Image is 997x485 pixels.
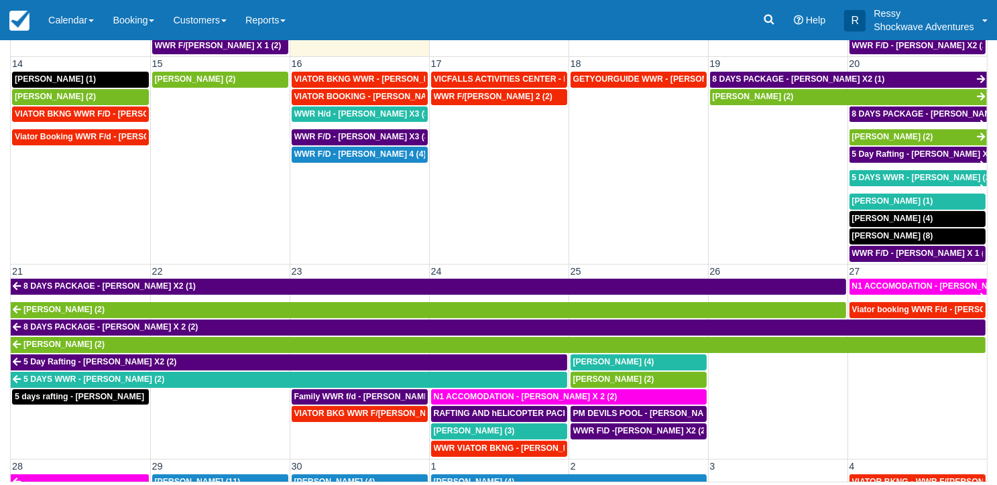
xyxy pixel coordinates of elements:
span: 18 [569,58,583,69]
span: 25 [569,266,583,277]
span: 14 [11,58,24,69]
a: WWR F/[PERSON_NAME] 2 (2) [431,89,567,105]
span: [PERSON_NAME] (2) [23,305,105,314]
a: [PERSON_NAME] (2) [849,129,988,145]
span: PM DEVILS POOL - [PERSON_NAME] X 2 (2) [573,409,746,418]
a: WWR F\D -[PERSON_NAME] X2 (2) [571,423,707,439]
span: 22 [151,266,164,277]
p: Ressy [874,7,974,20]
span: [PERSON_NAME] (1) [15,74,96,84]
span: 29 [151,461,164,472]
a: Family WWR f/d - [PERSON_NAME] X 4 (4) [292,389,428,405]
span: [PERSON_NAME] (2) [23,340,105,349]
a: WWR F/[PERSON_NAME] X 1 (2) [152,38,288,54]
a: [PERSON_NAME] (2) [571,372,707,388]
span: 4 [848,461,856,472]
a: [PERSON_NAME] (2) [710,89,988,105]
span: Help [806,15,826,25]
span: [PERSON_NAME] (1) [852,196,933,206]
a: N1 ACCOMODATION - [PERSON_NAME] X 2 (2) [849,279,988,295]
span: VIATOR BOOKING - [PERSON_NAME] X 4 (4) [294,92,469,101]
span: 16 [290,58,304,69]
span: 21 [11,266,24,277]
a: [PERSON_NAME] (3) [431,423,567,439]
span: 5 Day Rafting - [PERSON_NAME] X2 (2) [23,357,176,366]
span: 2 [569,461,577,472]
span: 26 [709,266,722,277]
span: 23 [290,266,304,277]
span: WWR F/D - [PERSON_NAME] X 1 (1) [852,249,992,258]
span: [PERSON_NAME] (2) [852,132,933,141]
a: [PERSON_NAME] (4) [849,211,986,227]
span: VIATOR BKG WWR F/[PERSON_NAME] [PERSON_NAME] 2 (2) [294,409,538,418]
a: VIATOR BKG WWR F/[PERSON_NAME] [PERSON_NAME] 2 (2) [292,406,428,422]
a: WWR F/D - [PERSON_NAME] X 1 (1) [849,246,986,262]
a: WWR H/d - [PERSON_NAME] X3 (3) [292,107,428,123]
span: Viator Booking WWR F/d - [PERSON_NAME] X 1 (1) [15,132,214,141]
a: WWR VIATOR BKNG - [PERSON_NAME] 2 (2) [431,441,567,457]
span: [PERSON_NAME] (2) [15,92,96,101]
span: 8 DAYS PACKAGE - [PERSON_NAME] X2 (1) [713,74,885,84]
span: 17 [430,58,443,69]
span: VIATOR BKNG WWR - [PERSON_NAME] 2 (2) [294,74,470,84]
a: [PERSON_NAME] (2) [11,302,846,318]
span: Family WWR f/d - [PERSON_NAME] X 4 (4) [294,392,459,401]
a: 5 DAYS WWR - [PERSON_NAME] (2) [11,372,567,388]
a: GETYOURGUIDE WWR - [PERSON_NAME] X 9 (9) [571,72,707,88]
span: 20 [848,58,862,69]
span: N1 ACCOMODATION - [PERSON_NAME] X 2 (2) [434,392,618,401]
a: 5 DAYS WWR - [PERSON_NAME] (2) [849,170,988,186]
span: RAFTING AND hELICOPTER PACKAGE - [PERSON_NAME] X1 (1) [434,409,688,418]
div: R [844,10,866,31]
span: 8 DAYS PACKAGE - [PERSON_NAME] X2 (1) [23,281,196,291]
span: WWR F/D - [PERSON_NAME] 4 (4) [294,149,426,159]
a: 8 DAYS PACKAGE - [PERSON_NAME] X2 (1) [710,72,988,88]
a: 5 Day Rafting - [PERSON_NAME] X2 (2) [849,147,988,163]
span: WWR F/D - [PERSON_NAME] X2 (2) [852,41,990,50]
a: VICFALLS ACTIVITIES CENTER - HELICOPTER -[PERSON_NAME] X 4 (4) [431,72,567,88]
a: [PERSON_NAME] (2) [11,337,986,353]
a: 5 Day Rafting - [PERSON_NAME] X2 (2) [11,354,567,370]
span: WWR F/[PERSON_NAME] 2 (2) [434,92,552,101]
span: 5 DAYS WWR - [PERSON_NAME] (2) [23,374,164,384]
a: 8 DAYS PACKAGE - [PERSON_NAME] X2 (1) [11,279,846,295]
a: Viator booking WWR F/d - [PERSON_NAME] 3 (3) [849,302,986,318]
a: [PERSON_NAME] (8) [849,228,986,245]
span: WWR H/d - [PERSON_NAME] X3 (3) [294,109,432,119]
a: [PERSON_NAME] (2) [12,89,149,105]
a: N1 ACCOMODATION - [PERSON_NAME] X 2 (2) [431,389,707,405]
i: Help [794,15,803,25]
span: 27 [848,266,862,277]
span: [PERSON_NAME] (2) [155,74,236,84]
a: WWR F/D - [PERSON_NAME] X3 (3) [292,129,428,145]
span: [PERSON_NAME] (8) [852,231,933,240]
a: Viator Booking WWR F/d - [PERSON_NAME] X 1 (1) [12,129,149,145]
span: 8 DAYS PACKAGE - [PERSON_NAME] X 2 (2) [23,322,198,332]
a: VIATOR BKNG WWR - [PERSON_NAME] 2 (2) [292,72,428,88]
a: 5 days rafting - [PERSON_NAME] (1) [12,389,149,405]
p: Shockwave Adventures [874,20,974,33]
span: [PERSON_NAME] (2) [713,92,794,101]
span: 19 [709,58,722,69]
a: [PERSON_NAME] (4) [571,354,707,370]
span: 5 days rafting - [PERSON_NAME] (1) [15,392,156,401]
span: VIATOR BKNG WWR F/D - [PERSON_NAME] X 1 (1) [15,109,214,119]
span: VICFALLS ACTIVITIES CENTER - HELICOPTER -[PERSON_NAME] X 4 (4) [434,74,717,84]
span: [PERSON_NAME] (2) [573,374,654,384]
a: VIATOR BKNG WWR F/D - [PERSON_NAME] X 1 (1) [12,107,149,123]
span: [PERSON_NAME] (3) [434,426,515,435]
span: WWR F\D -[PERSON_NAME] X2 (2) [573,426,709,435]
span: [PERSON_NAME] (4) [573,357,654,366]
a: RAFTING AND hELICOPTER PACKAGE - [PERSON_NAME] X1 (1) [431,406,567,422]
span: 5 DAYS WWR - [PERSON_NAME] (2) [852,173,993,182]
span: WWR VIATOR BKNG - [PERSON_NAME] 2 (2) [434,443,609,453]
a: WWR F/D - [PERSON_NAME] X2 (2) [849,38,986,54]
a: 8 DAYS PACKAGE - [PERSON_NAME] X 2 (2) [849,107,988,123]
span: [PERSON_NAME] (4) [852,214,933,223]
a: PM DEVILS POOL - [PERSON_NAME] X 2 (2) [571,406,707,422]
span: 15 [151,58,164,69]
span: 1 [430,461,438,472]
a: [PERSON_NAME] (1) [12,72,149,88]
span: GETYOURGUIDE WWR - [PERSON_NAME] X 9 (9) [573,74,766,84]
span: 3 [709,461,717,472]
